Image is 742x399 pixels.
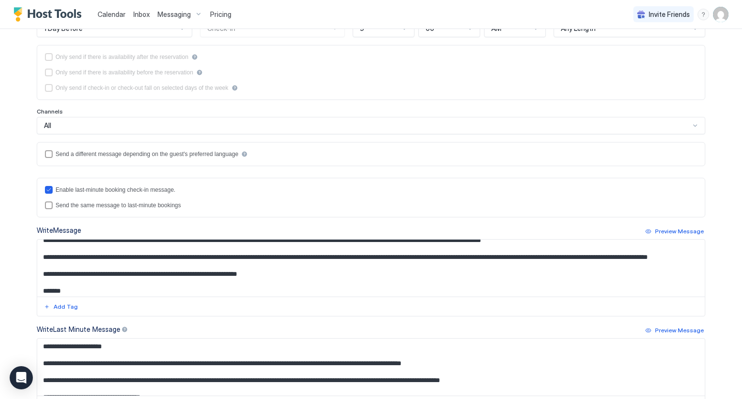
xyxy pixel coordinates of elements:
[43,301,79,313] button: Add Tag
[45,186,697,194] div: lastMinuteMessageEnabled
[655,227,704,236] div: Preview Message
[56,69,193,76] div: Only send if there is availability before the reservation
[157,10,191,19] span: Messaging
[45,150,697,158] div: languagesEnabled
[45,201,697,209] div: lastMinuteMessageIsTheSame
[37,240,705,297] textarea: Input Field
[210,10,231,19] span: Pricing
[45,69,697,76] div: beforeReservation
[649,10,690,19] span: Invite Friends
[54,302,78,311] div: Add Tag
[644,226,705,237] button: Preview Message
[37,108,63,115] span: Channels
[45,53,697,61] div: afterReservation
[713,7,728,22] div: User profile
[56,85,228,91] div: Only send if check-in or check-out fall on selected days of the week
[37,225,81,235] div: Write Message
[698,9,709,20] div: menu
[56,202,181,209] div: Send the same message to last-minute bookings
[56,151,238,157] div: Send a different message depending on the guest's preferred language
[10,366,33,389] div: Open Intercom Messenger
[644,325,705,336] button: Preview Message
[14,7,86,22] a: Host Tools Logo
[56,54,188,60] div: Only send if there is availability after the reservation
[45,84,697,92] div: isLimited
[98,10,126,18] span: Calendar
[56,186,175,193] div: Enable last-minute booking check-in message.
[655,326,704,335] div: Preview Message
[133,9,150,19] a: Inbox
[44,121,51,130] span: All
[98,9,126,19] a: Calendar
[37,324,128,334] div: Write Last Minute Message
[133,10,150,18] span: Inbox
[37,339,705,396] textarea: Input Field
